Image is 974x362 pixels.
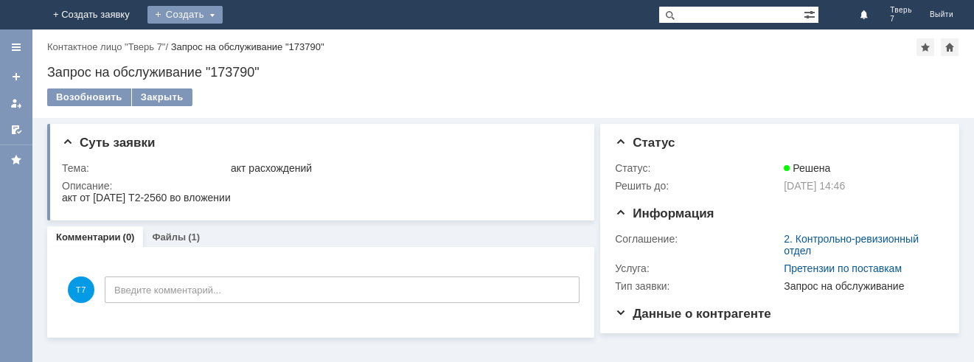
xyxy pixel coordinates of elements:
span: [DATE] 14:46 [784,180,845,192]
div: (1) [188,232,200,243]
a: 2. Контрольно-ревизионный отдел [784,233,919,257]
div: Услуга: [615,262,781,274]
div: Тема: [62,162,228,174]
div: Добавить в избранное [916,38,934,56]
span: Т7 [68,276,94,303]
div: Соглашение: [615,233,781,245]
div: / [47,41,171,52]
div: Запрос на обслуживание "173790" [171,41,324,52]
div: Тип заявки: [615,280,781,292]
div: Запрос на обслуживание [784,280,938,292]
span: Тверь [890,6,912,15]
a: Контактное лицо "Тверь 7" [47,41,165,52]
a: Комментарии [56,232,121,243]
div: Создать [147,6,223,24]
span: Статус [615,136,675,150]
div: Сделать домашней страницей [941,38,959,56]
span: Расширенный поиск [804,7,818,21]
a: Создать заявку [4,65,28,88]
a: Мои согласования [4,118,28,142]
a: Мои заявки [4,91,28,115]
span: Суть заявки [62,136,155,150]
div: Статус: [615,162,781,174]
span: Решена [784,162,830,174]
div: Решить до: [615,180,781,192]
a: Файлы [152,232,186,243]
span: Информация [615,206,714,220]
span: Данные о контрагенте [615,307,771,321]
span: 7 [890,15,912,24]
div: (0) [123,232,135,243]
div: акт расхождений [231,162,574,174]
div: Описание: [62,180,577,192]
div: Запрос на обслуживание "173790" [47,65,959,80]
a: Претензии по поставкам [784,262,902,274]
